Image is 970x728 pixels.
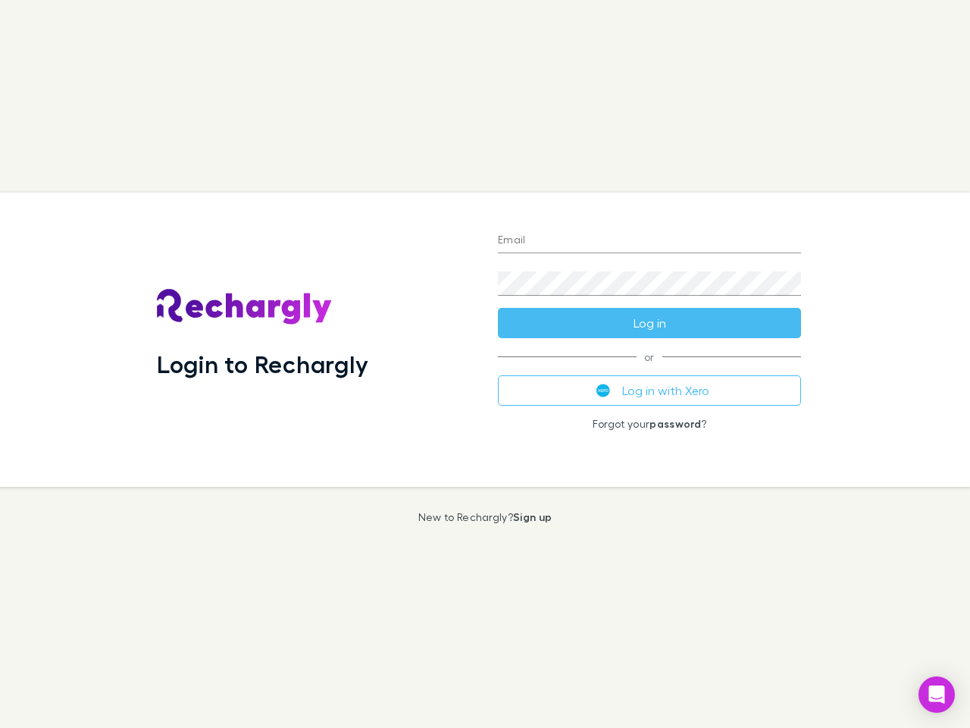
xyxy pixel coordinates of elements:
p: New to Rechargly? [418,511,552,523]
span: or [498,356,801,357]
img: Rechargly's Logo [157,289,333,325]
p: Forgot your ? [498,418,801,430]
button: Log in with Xero [498,375,801,406]
div: Open Intercom Messenger [918,676,955,713]
button: Log in [498,308,801,338]
a: Sign up [513,510,552,523]
h1: Login to Rechargly [157,350,368,378]
a: password [649,417,701,430]
img: Xero's logo [596,384,610,397]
